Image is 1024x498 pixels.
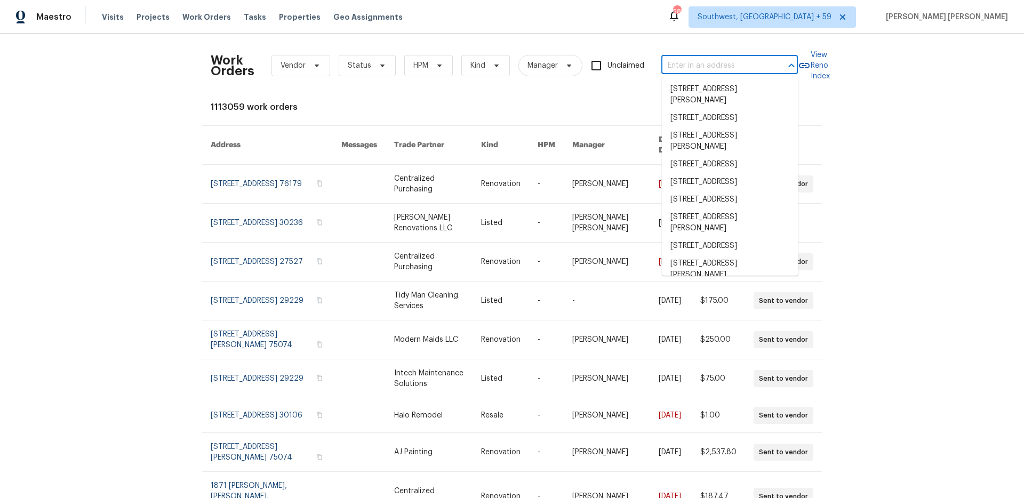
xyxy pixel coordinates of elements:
[315,218,324,227] button: Copy Address
[661,58,768,74] input: Enter in an address
[473,433,529,472] td: Renovation
[244,13,266,21] span: Tasks
[386,433,473,472] td: AJ Painting
[673,6,681,17] div: 585
[211,102,813,113] div: 1113059 work orders
[315,295,324,305] button: Copy Address
[650,126,692,165] th: Due Date
[473,398,529,433] td: Resale
[202,126,333,165] th: Address
[698,12,831,22] span: Southwest, [GEOGRAPHIC_DATA] + 59
[529,320,564,359] td: -
[529,204,564,243] td: -
[473,204,529,243] td: Listed
[182,12,231,22] span: Work Orders
[333,12,403,22] span: Geo Assignments
[473,359,529,398] td: Listed
[315,410,324,420] button: Copy Address
[529,165,564,204] td: -
[662,127,798,156] li: [STREET_ADDRESS][PERSON_NAME]
[386,243,473,282] td: Centralized Purchasing
[413,60,428,71] span: HPM
[529,243,564,282] td: -
[662,191,798,208] li: [STREET_ADDRESS]
[137,12,170,22] span: Projects
[36,12,71,22] span: Maestro
[564,398,650,433] td: [PERSON_NAME]
[529,433,564,472] td: -
[564,126,650,165] th: Manager
[662,255,798,284] li: [STREET_ADDRESS][PERSON_NAME]
[386,282,473,320] td: Tidy Man Cleaning Services
[527,60,558,71] span: Manager
[607,60,644,71] span: Unclaimed
[882,12,1008,22] span: [PERSON_NAME] [PERSON_NAME]
[348,60,371,71] span: Status
[564,204,650,243] td: [PERSON_NAME] [PERSON_NAME]
[784,58,799,73] button: Close
[798,50,830,82] a: View Reno Index
[529,126,564,165] th: HPM
[470,60,485,71] span: Kind
[564,359,650,398] td: [PERSON_NAME]
[662,156,798,173] li: [STREET_ADDRESS]
[211,55,254,76] h2: Work Orders
[473,165,529,204] td: Renovation
[662,237,798,255] li: [STREET_ADDRESS]
[529,398,564,433] td: -
[333,126,386,165] th: Messages
[386,320,473,359] td: Modern Maids LLC
[386,165,473,204] td: Centralized Purchasing
[473,243,529,282] td: Renovation
[315,452,324,462] button: Copy Address
[315,340,324,349] button: Copy Address
[279,12,321,22] span: Properties
[564,165,650,204] td: [PERSON_NAME]
[662,173,798,191] li: [STREET_ADDRESS]
[529,359,564,398] td: -
[315,373,324,383] button: Copy Address
[386,359,473,398] td: Intech Maintenance Solutions
[564,243,650,282] td: [PERSON_NAME]
[473,282,529,320] td: Listed
[386,126,473,165] th: Trade Partner
[662,208,798,237] li: [STREET_ADDRESS][PERSON_NAME]
[564,320,650,359] td: [PERSON_NAME]
[564,282,650,320] td: -
[315,179,324,188] button: Copy Address
[386,398,473,433] td: Halo Remodel
[281,60,306,71] span: Vendor
[386,204,473,243] td: [PERSON_NAME] Renovations LLC
[529,282,564,320] td: -
[315,256,324,266] button: Copy Address
[102,12,124,22] span: Visits
[473,126,529,165] th: Kind
[473,320,529,359] td: Renovation
[662,81,798,109] li: [STREET_ADDRESS][PERSON_NAME]
[564,433,650,472] td: [PERSON_NAME]
[662,109,798,127] li: [STREET_ADDRESS]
